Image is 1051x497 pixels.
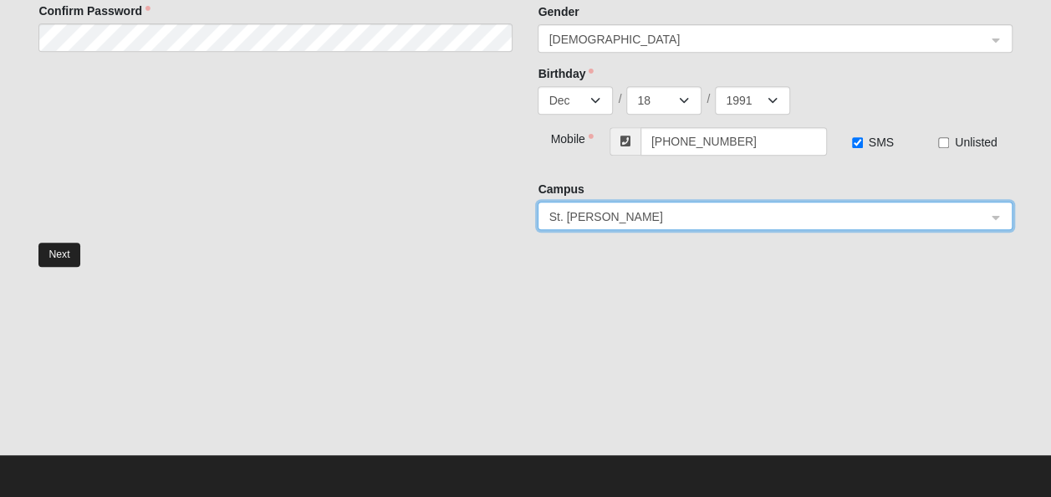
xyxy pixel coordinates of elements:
span: / [618,90,621,107]
span: Unlisted [955,136,997,149]
span: Male [548,30,986,49]
div: Mobile [538,127,577,147]
span: / [707,90,710,107]
label: Birthday [538,65,594,82]
span: SMS [869,136,894,149]
button: Next [38,243,79,267]
input: SMS [852,137,863,148]
label: Campus [538,181,584,197]
label: Gender [538,3,579,20]
label: Confirm Password [38,3,151,19]
input: Unlisted [938,137,949,148]
span: St. Johns [548,208,971,226]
